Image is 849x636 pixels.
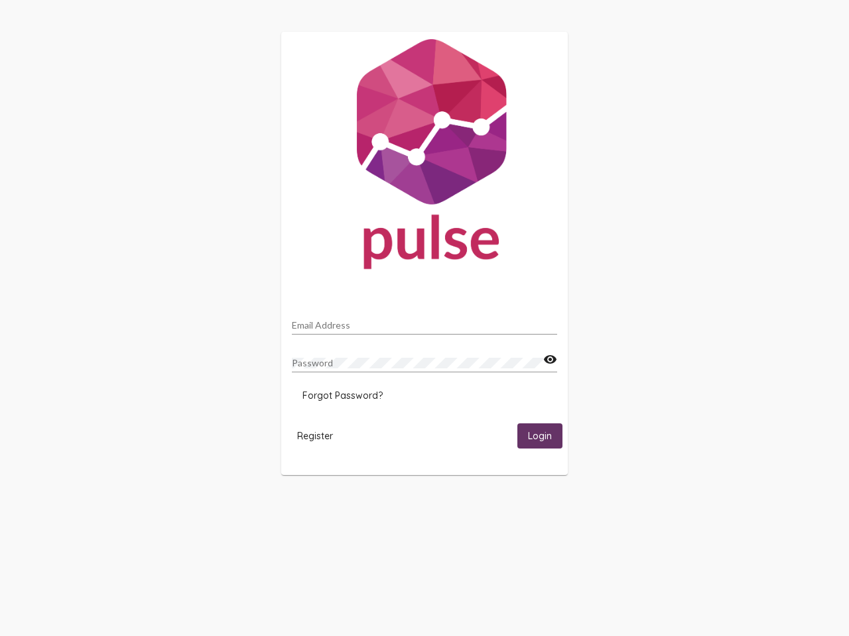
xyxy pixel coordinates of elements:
[543,352,557,368] mat-icon: visibility
[302,390,383,401] span: Forgot Password?
[281,32,568,282] img: Pulse For Good Logo
[528,431,552,443] span: Login
[297,430,333,442] span: Register
[287,423,344,448] button: Register
[292,384,393,407] button: Forgot Password?
[517,423,562,448] button: Login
